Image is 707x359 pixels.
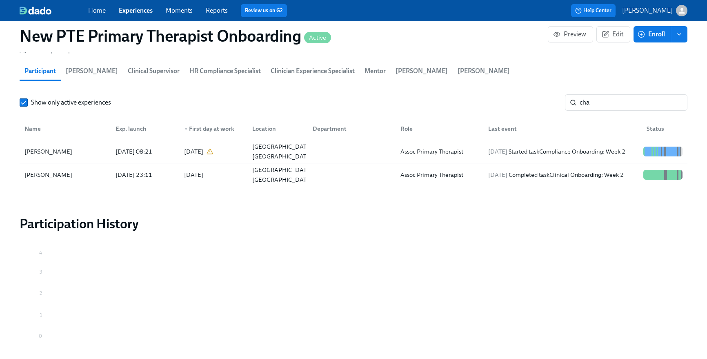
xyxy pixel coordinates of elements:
div: Location [246,120,306,137]
span: [PERSON_NAME] [396,65,448,77]
div: First day at work [181,124,246,134]
div: Department [306,120,394,137]
div: Role [394,120,482,137]
span: Help Center [575,7,611,15]
span: Preview [555,30,586,38]
div: [PERSON_NAME][DATE] 23:11[DATE][GEOGRAPHIC_DATA] [GEOGRAPHIC_DATA]Assoc Primary Therapist[DATE] C... [20,163,687,186]
a: dado [20,7,88,15]
span: HR Compliance Specialist [189,65,261,77]
button: [PERSON_NAME] [622,5,687,16]
button: Help Center [571,4,616,17]
div: Location [249,124,306,134]
span: Mentor [365,65,386,77]
div: [US_STATE][GEOGRAPHIC_DATA] [GEOGRAPHIC_DATA] [GEOGRAPHIC_DATA] [249,132,316,171]
span: Clinician Experience Specialist [271,65,355,77]
div: Status [643,124,686,134]
h2: Participation History [20,216,687,232]
a: Experiences [119,7,153,14]
a: Home [88,7,106,14]
span: Clinical Supervisor [128,65,180,77]
h1: New PTE Primary Therapist Onboarding [20,26,331,46]
span: [DATE] [488,171,507,178]
div: Started task Compliance Onboarding: Week 2 [485,147,640,156]
div: Exp. launch [109,120,178,137]
svg: This date applies to this experience only. It differs from the user's profile (2025/09/16). [207,148,213,155]
div: Assoc Primary Therapist [397,170,482,180]
div: Role [397,124,482,134]
div: [DATE] [184,147,203,156]
tspan: 2 [40,290,42,296]
p: [PERSON_NAME] [622,6,673,15]
div: Department [309,124,394,134]
tspan: 0 [39,333,42,339]
button: enroll [671,26,687,42]
button: Preview [548,26,593,42]
span: [DATE] [488,148,507,155]
div: Name [21,120,109,137]
div: Status [640,120,686,137]
tspan: 3 [40,269,42,275]
span: [PERSON_NAME] [66,65,118,77]
span: Active [304,35,331,41]
button: Edit [596,26,630,42]
span: ▼ [184,127,188,131]
tspan: 1 [40,312,42,318]
div: Last event [485,124,640,134]
div: [PERSON_NAME][DATE] 08:21[DATE][US_STATE][GEOGRAPHIC_DATA] [GEOGRAPHIC_DATA] [GEOGRAPHIC_DATA]Ass... [20,140,687,163]
div: [DATE] 08:21 [112,147,178,156]
div: ▼First day at work [178,120,246,137]
span: Enroll [639,30,665,38]
div: Last event [482,120,640,137]
div: [PERSON_NAME] [21,147,109,156]
div: Assoc Primary Therapist [397,147,482,156]
a: Review us on G2 [245,7,283,15]
div: [PERSON_NAME] [21,170,109,180]
div: [DATE] [184,170,203,180]
div: Exp. launch [112,124,178,134]
div: Name [21,124,109,134]
button: Enroll [634,26,671,42]
span: Participant [24,65,56,77]
div: Completed task Clinical Onboarding: Week 2 [485,170,640,180]
input: Search by name [580,94,687,111]
button: Review us on G2 [241,4,287,17]
a: Reports [206,7,228,14]
a: Moments [166,7,193,14]
span: [PERSON_NAME] [458,65,510,77]
tspan: 4 [39,250,42,256]
span: Edit [603,30,623,38]
img: dado [20,7,51,15]
div: [GEOGRAPHIC_DATA] [GEOGRAPHIC_DATA] [249,165,316,185]
div: [DATE] 23:11 [112,170,178,180]
span: Show only active experiences [31,98,111,107]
